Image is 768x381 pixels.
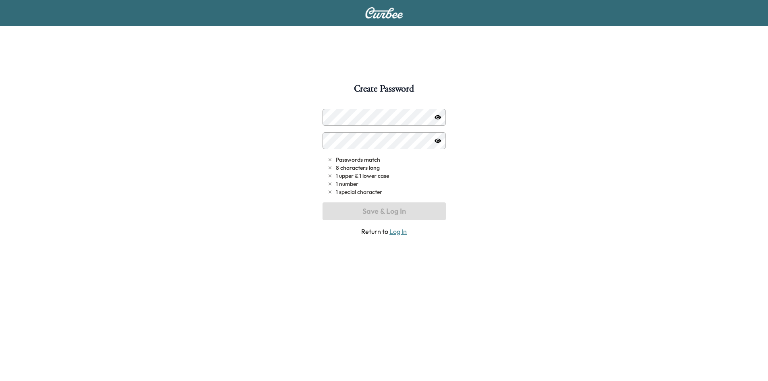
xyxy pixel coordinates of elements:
h1: Create Password [354,84,414,98]
span: Return to [323,227,446,236]
span: Passwords match [336,156,380,164]
span: 1 special character [336,188,382,196]
span: 8 characters long [336,164,380,172]
img: Curbee Logo [365,7,404,19]
a: Log In [389,227,407,235]
span: 1 number [336,180,358,188]
span: 1 upper & 1 lower case [336,172,389,180]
